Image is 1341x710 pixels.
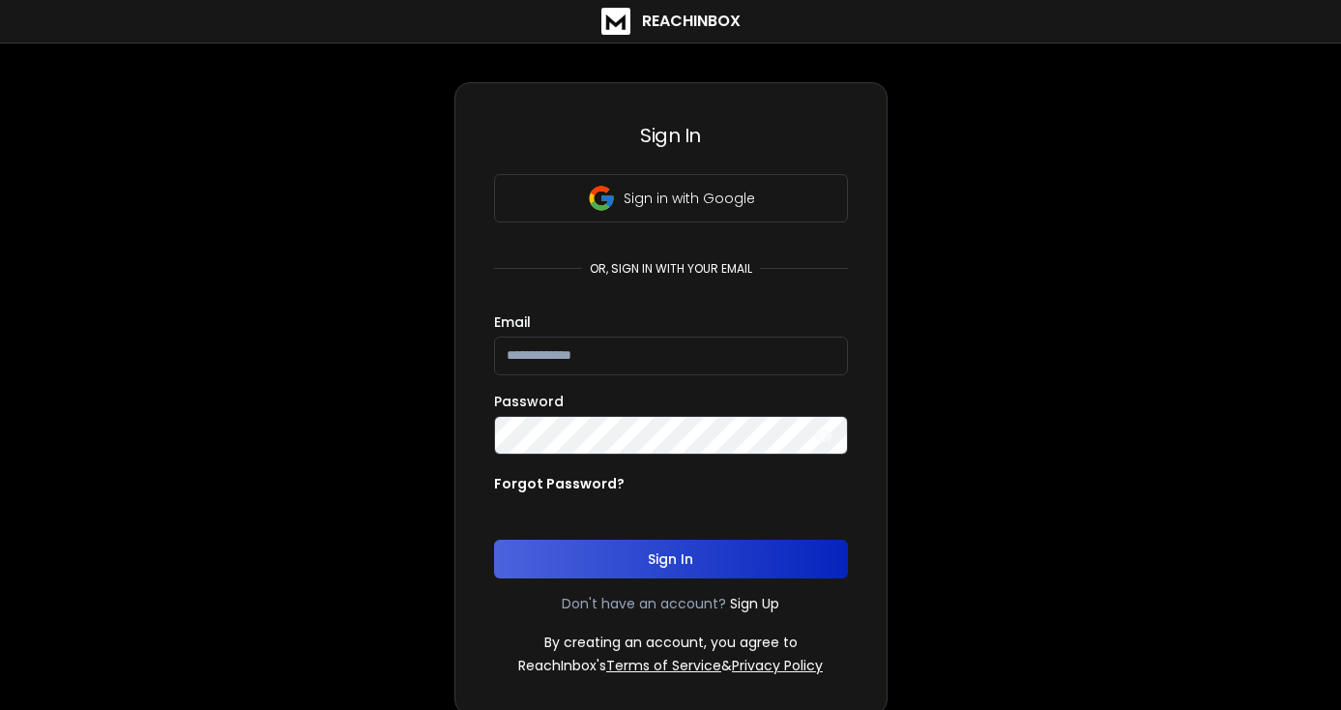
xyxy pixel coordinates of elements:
[494,395,564,408] label: Password
[494,174,848,222] button: Sign in with Google
[582,261,760,277] p: or, sign in with your email
[494,315,531,329] label: Email
[494,474,625,493] p: Forgot Password?
[544,633,798,652] p: By creating an account, you agree to
[601,8,630,35] img: logo
[494,122,848,149] h3: Sign In
[732,656,823,675] a: Privacy Policy
[606,656,721,675] a: Terms of Service
[601,8,741,35] a: ReachInbox
[562,594,726,613] p: Don't have an account?
[642,10,741,33] h1: ReachInbox
[624,189,755,208] p: Sign in with Google
[518,656,823,675] p: ReachInbox's &
[494,540,848,578] button: Sign In
[730,594,779,613] a: Sign Up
